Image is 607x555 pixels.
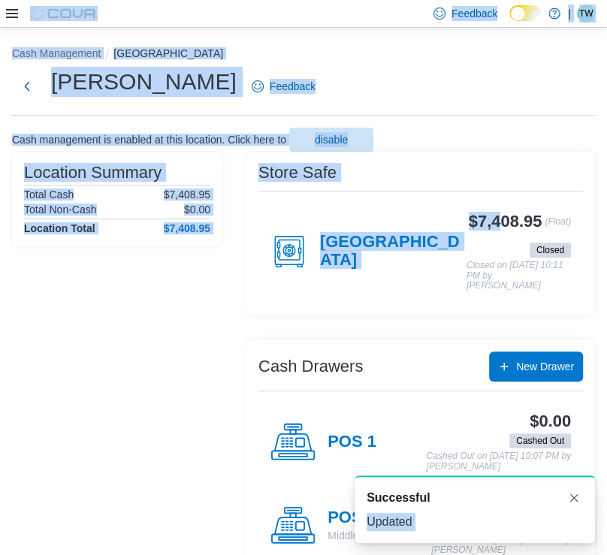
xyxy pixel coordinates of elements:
[469,213,542,231] h3: $7,408.95
[184,204,210,216] p: $0.00
[536,243,564,257] span: Closed
[12,134,286,146] p: Cash management is enabled at this location. Click here to
[565,489,583,507] button: Dismiss toast
[367,489,583,507] div: Notification
[516,359,574,374] span: New Drawer
[164,222,210,234] h4: $7,408.95
[12,71,42,101] button: Next
[113,47,223,59] button: [GEOGRAPHIC_DATA]
[51,67,237,97] h1: [PERSON_NAME]
[516,434,564,448] span: Cashed Out
[509,21,510,22] span: Dark Mode
[509,5,541,21] input: Dark Mode
[24,189,74,201] h6: Total Cash
[30,6,98,21] img: Cova
[164,189,210,201] p: $7,408.95
[451,6,497,21] span: Feedback
[258,357,363,376] h3: Cash Drawers
[315,132,348,147] span: disable
[579,5,593,23] span: TW
[24,222,95,234] h4: Location Total
[577,5,595,23] div: Tre Willis
[258,164,337,182] h3: Store Safe
[489,351,583,382] button: New Drawer
[530,412,571,430] h3: $0.00
[530,243,571,258] span: Closed
[509,433,571,448] span: Cashed Out
[320,233,467,270] h4: [GEOGRAPHIC_DATA]
[24,204,97,216] h6: Total Non-Cash
[467,261,571,291] p: Closed on [DATE] 10:11 PM by [PERSON_NAME]
[289,128,373,152] button: disable
[246,71,322,101] a: Feedback
[545,213,571,240] p: (Float)
[328,433,376,452] h4: POS 1
[367,513,583,531] div: Updated
[270,79,316,94] span: Feedback
[426,451,571,472] p: Cashed Out on [DATE] 10:07 PM by [PERSON_NAME]
[367,489,430,507] span: Successful
[12,47,101,59] button: Cash Management
[568,5,571,23] p: |
[12,46,595,64] nav: An example of EuiBreadcrumbs
[24,164,162,182] h3: Location Summary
